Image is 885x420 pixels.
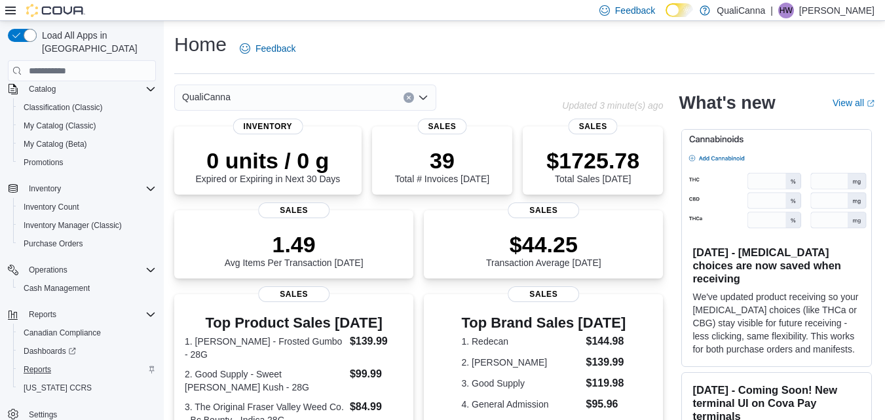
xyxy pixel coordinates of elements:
[24,262,73,278] button: Operations
[586,375,626,391] dd: $119.98
[3,180,161,198] button: Inventory
[13,117,161,135] button: My Catalog (Classic)
[185,368,345,394] dt: 2. Good Supply - Sweet [PERSON_NAME] Kush - 28G
[586,354,626,370] dd: $139.99
[13,360,161,379] button: Reports
[799,3,875,18] p: [PERSON_NAME]
[18,118,102,134] a: My Catalog (Classic)
[24,307,156,322] span: Reports
[13,324,161,342] button: Canadian Compliance
[258,286,330,302] span: Sales
[18,155,69,170] a: Promotions
[13,342,161,360] a: Dashboards
[418,92,428,103] button: Open list of options
[18,136,156,152] span: My Catalog (Beta)
[546,147,639,174] p: $1725.78
[225,231,364,258] p: 1.49
[18,199,85,215] a: Inventory Count
[586,396,626,412] dd: $95.96
[24,181,156,197] span: Inventory
[18,280,95,296] a: Cash Management
[780,3,793,18] span: HW
[233,119,303,134] span: Inventory
[18,118,156,134] span: My Catalog (Classic)
[692,246,861,285] h3: [DATE] - [MEDICAL_DATA] choices are now saved when receiving
[18,343,81,359] a: Dashboards
[679,92,775,113] h2: What's new
[24,239,83,249] span: Purchase Orders
[18,236,88,252] a: Purchase Orders
[417,119,466,134] span: Sales
[24,139,87,149] span: My Catalog (Beta)
[185,315,403,331] h3: Top Product Sales [DATE]
[350,399,403,415] dd: $84.99
[24,262,156,278] span: Operations
[174,31,227,58] h1: Home
[395,147,489,184] div: Total # Invoices [DATE]
[24,364,51,375] span: Reports
[13,198,161,216] button: Inventory Count
[18,100,156,115] span: Classification (Classic)
[508,202,580,218] span: Sales
[461,398,580,411] dt: 4. General Admission
[18,155,156,170] span: Promotions
[29,309,56,320] span: Reports
[225,231,364,268] div: Avg Items Per Transaction [DATE]
[3,261,161,279] button: Operations
[29,183,61,194] span: Inventory
[13,379,161,397] button: [US_STATE] CCRS
[486,231,601,268] div: Transaction Average [DATE]
[562,100,663,111] p: Updated 3 minute(s) ago
[18,199,156,215] span: Inventory Count
[18,100,108,115] a: Classification (Classic)
[24,157,64,168] span: Promotions
[24,102,103,113] span: Classification (Classic)
[3,80,161,98] button: Catalog
[461,335,580,348] dt: 1. Redecan
[508,286,580,302] span: Sales
[13,235,161,253] button: Purchase Orders
[395,147,489,174] p: 39
[13,279,161,297] button: Cash Management
[18,362,56,377] a: Reports
[717,3,765,18] p: QualiCanna
[29,84,56,94] span: Catalog
[18,325,106,341] a: Canadian Compliance
[461,377,580,390] dt: 3. Good Supply
[18,362,156,377] span: Reports
[461,315,626,331] h3: Top Brand Sales [DATE]
[235,35,301,62] a: Feedback
[350,366,403,382] dd: $99.99
[18,236,156,252] span: Purchase Orders
[24,328,101,338] span: Canadian Compliance
[24,383,92,393] span: [US_STATE] CCRS
[258,202,330,218] span: Sales
[615,4,655,17] span: Feedback
[13,153,161,172] button: Promotions
[18,218,156,233] span: Inventory Manager (Classic)
[13,135,161,153] button: My Catalog (Beta)
[778,3,794,18] div: Helen Wontner
[29,410,57,420] span: Settings
[546,147,639,184] div: Total Sales [DATE]
[24,220,122,231] span: Inventory Manager (Classic)
[350,334,403,349] dd: $139.99
[18,380,97,396] a: [US_STATE] CCRS
[486,231,601,258] p: $44.25
[569,119,618,134] span: Sales
[182,89,231,105] span: QualiCanna
[29,265,67,275] span: Operations
[666,3,693,17] input: Dark Mode
[770,3,773,18] p: |
[24,346,76,356] span: Dashboards
[3,305,161,324] button: Reports
[195,147,340,174] p: 0 units / 0 g
[404,92,414,103] button: Clear input
[586,334,626,349] dd: $144.98
[13,216,161,235] button: Inventory Manager (Classic)
[18,218,127,233] a: Inventory Manager (Classic)
[185,335,345,361] dt: 1. [PERSON_NAME] - Frosted Gumbo - 28G
[255,42,295,55] span: Feedback
[24,81,61,97] button: Catalog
